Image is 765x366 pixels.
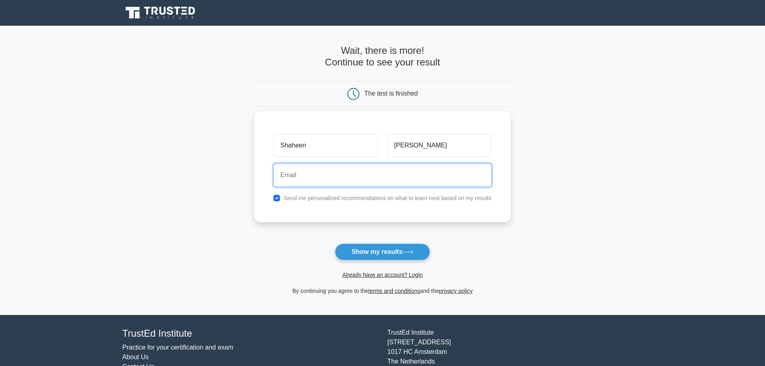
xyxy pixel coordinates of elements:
[342,272,422,278] a: Already have an account? Login
[284,195,492,201] label: Send me personalized recommendations on what to learn next based on my results
[388,134,492,157] input: Last name
[122,328,378,339] h4: TrustEd Institute
[368,288,420,294] a: terms and conditions
[439,288,473,294] a: privacy policy
[249,286,516,296] div: By continuing you agree to the and the
[335,243,430,260] button: Show my results
[364,90,418,97] div: The test is finished
[122,344,234,351] a: Practice for your certification and exam
[122,354,149,360] a: About Us
[273,134,377,157] input: First name
[254,45,511,68] h4: Wait, there is more! Continue to see your result
[273,164,492,187] input: Email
